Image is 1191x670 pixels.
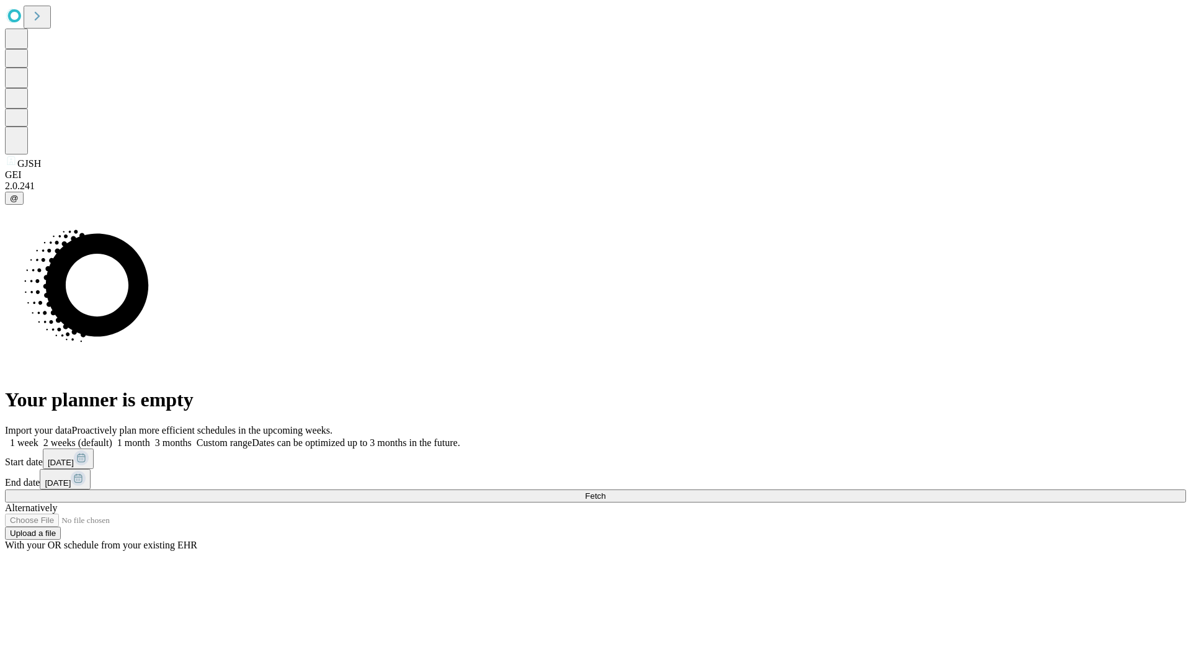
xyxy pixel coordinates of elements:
span: Dates can be optimized up to 3 months in the future. [252,437,460,448]
span: Fetch [585,491,605,501]
div: End date [5,469,1186,489]
span: [DATE] [48,458,74,467]
span: Custom range [197,437,252,448]
span: Proactively plan more efficient schedules in the upcoming weeks. [72,425,332,435]
span: Alternatively [5,502,57,513]
span: GJSH [17,158,41,169]
div: Start date [5,449,1186,469]
button: [DATE] [43,449,94,469]
button: Upload a file [5,527,61,540]
span: With your OR schedule from your existing EHR [5,540,197,550]
h1: Your planner is empty [5,388,1186,411]
span: 3 months [155,437,192,448]
span: 1 month [117,437,150,448]
span: 1 week [10,437,38,448]
span: [DATE] [45,478,71,488]
div: GEI [5,169,1186,181]
button: Fetch [5,489,1186,502]
span: 2 weeks (default) [43,437,112,448]
button: @ [5,192,24,205]
button: [DATE] [40,469,91,489]
div: 2.0.241 [5,181,1186,192]
span: @ [10,194,19,203]
span: Import your data [5,425,72,435]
